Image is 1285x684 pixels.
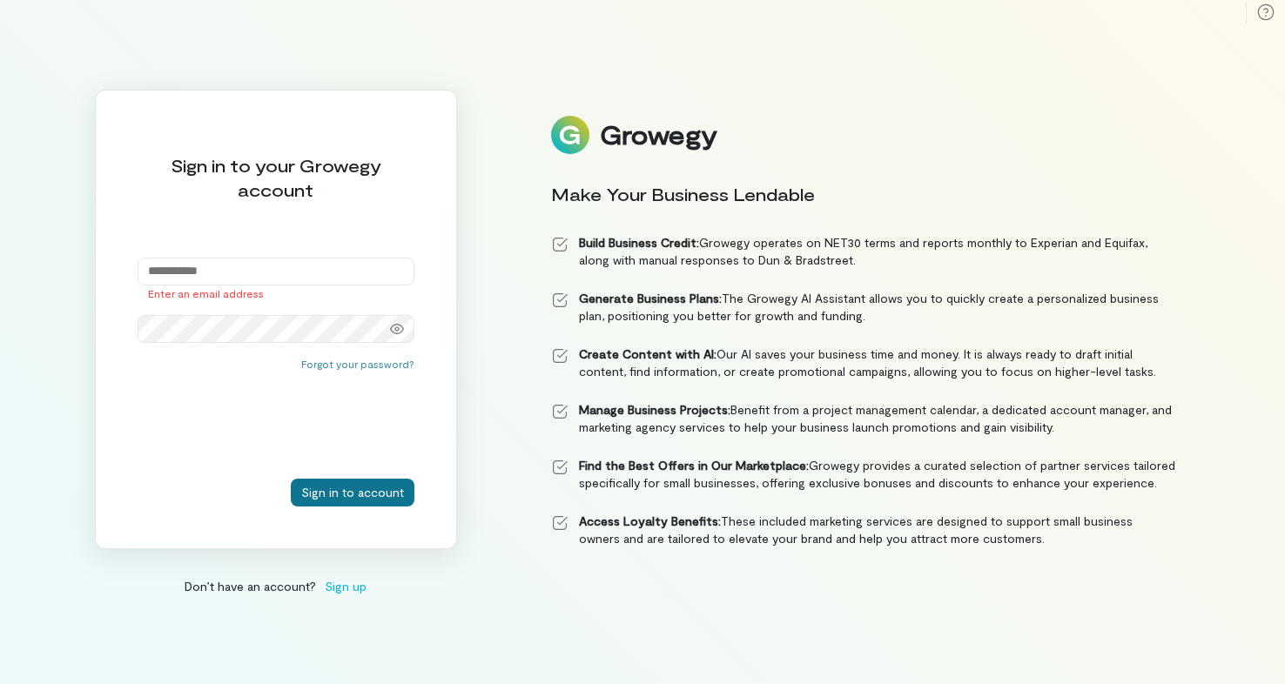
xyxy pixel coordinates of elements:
li: These included marketing services are designed to support small business owners and are tailored ... [551,513,1176,547]
strong: Manage Business Projects: [579,402,730,417]
div: Sign in to your Growegy account [138,153,414,202]
div: Growegy [600,120,717,150]
div: Enter an email address [138,285,414,301]
li: Growegy provides a curated selection of partner services tailored specifically for small business... [551,457,1176,492]
li: Benefit from a project management calendar, a dedicated account manager, and marketing agency ser... [551,401,1176,436]
strong: Create Content with AI: [579,346,717,361]
strong: Access Loyalty Benefits: [579,513,721,528]
span: Sign up [325,577,367,595]
li: The Growegy AI Assistant allows you to quickly create a personalized business plan, positioning y... [551,290,1176,325]
div: Make Your Business Lendable [551,182,1176,206]
strong: Find the Best Offers in Our Marketplace: [579,458,809,473]
button: Forgot your password? [301,357,414,371]
img: Logo [551,116,589,154]
li: Our AI saves your business time and money. It is always ready to draft initial content, find info... [551,345,1176,380]
li: Growegy operates on NET30 terms and reports monthly to Experian and Equifax, along with manual re... [551,234,1176,269]
strong: Generate Business Plans: [579,291,722,305]
strong: Build Business Credit: [579,235,699,250]
div: Don’t have an account? [95,577,457,595]
button: Sign in to account [291,479,414,506]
